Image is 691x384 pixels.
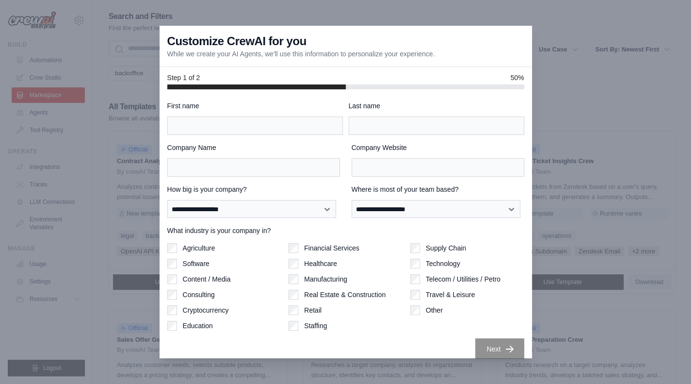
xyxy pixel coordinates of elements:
label: Real Estate & Construction [304,290,386,300]
label: Retail [304,305,321,315]
label: Where is most of your team based? [352,184,524,194]
label: Technology [426,259,460,268]
label: Company Name [167,143,340,152]
label: First name [167,101,343,111]
label: Healthcare [304,259,337,268]
label: Software [183,259,209,268]
span: Step 1 of 2 [167,73,200,83]
label: Manufacturing [304,274,347,284]
label: Content / Media [183,274,231,284]
label: Supply Chain [426,243,466,253]
span: 50% [510,73,524,83]
label: Agriculture [183,243,215,253]
label: Company Website [352,143,524,152]
button: Next [475,338,524,360]
label: Education [183,321,213,331]
label: What industry is your company in? [167,226,524,235]
label: Cryptocurrency [183,305,229,315]
label: Telecom / Utilities / Petro [426,274,500,284]
label: Travel & Leisure [426,290,475,300]
label: How big is your company? [167,184,340,194]
label: Staffing [304,321,327,331]
p: While we create your AI Agents, we'll use this information to personalize your experience. [167,49,435,59]
label: Other [426,305,443,315]
label: Last name [349,101,524,111]
label: Consulting [183,290,215,300]
label: Financial Services [304,243,359,253]
h3: Customize CrewAI for you [167,33,306,49]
